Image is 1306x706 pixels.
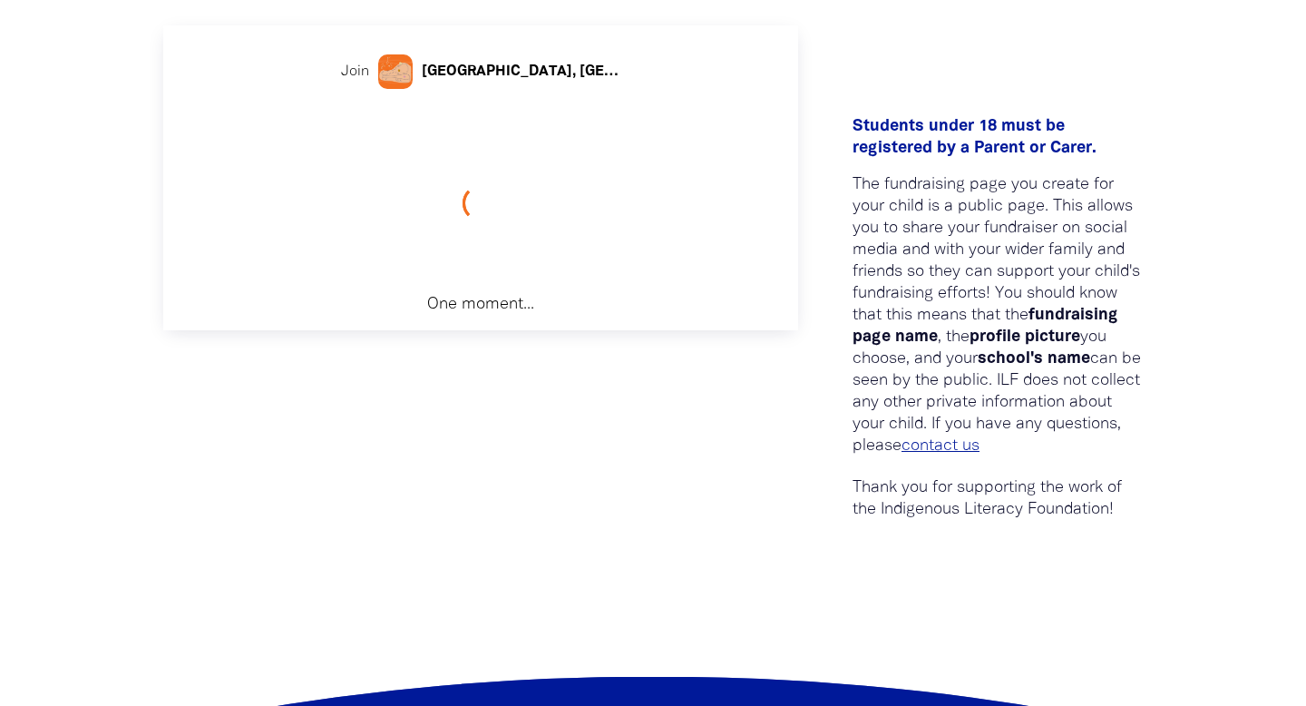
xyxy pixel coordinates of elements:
[853,174,1143,457] p: The fundraising page you ﻿create for your child is a public page. This allows you to share your f...
[853,477,1143,521] p: Thank you for supporting the work of the Indigenous Literacy Foundation!
[341,61,369,83] span: Join
[853,308,1118,344] strong: fundraising page
[978,351,1090,366] strong: school's name
[895,329,938,344] strong: name
[163,294,798,316] p: One moment...
[853,119,1096,155] span: Students under 18 must be registered by a Parent or Carer.
[422,61,621,83] b: [GEOGRAPHIC_DATA], [GEOGRAPHIC_DATA]
[902,438,979,454] a: contact us
[970,329,1080,344] strong: profile picture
